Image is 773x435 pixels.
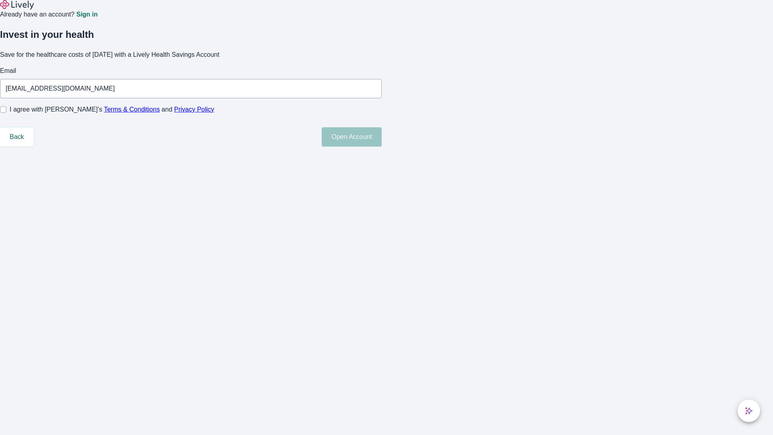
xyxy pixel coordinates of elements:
svg: Lively AI Assistant [745,407,753,415]
a: Terms & Conditions [104,106,160,113]
a: Sign in [76,11,97,18]
button: chat [738,400,760,422]
span: I agree with [PERSON_NAME]’s and [10,105,214,114]
a: Privacy Policy [174,106,215,113]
